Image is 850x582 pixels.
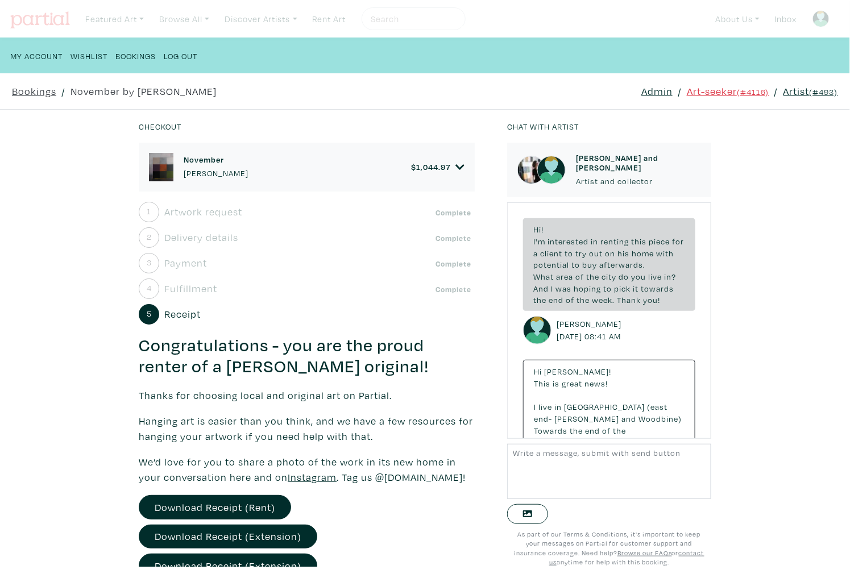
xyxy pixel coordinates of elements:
span: Fulfillment [164,281,217,296]
span: towards [641,283,674,294]
span: end- [534,413,552,424]
span: [PERSON_NAME] [554,413,619,424]
span: try [575,248,587,259]
span: Hi! [533,224,544,235]
small: My Account [10,51,63,61]
span: renting [600,236,629,247]
span: I'm [533,236,545,247]
span: in? [664,271,676,282]
span: Delivery details [164,230,238,245]
span: home [632,248,654,259]
span: end [549,294,563,305]
span: to [565,248,573,259]
small: Checkout [139,121,181,132]
a: Inbox [770,7,802,31]
span: afterwards. [599,259,645,270]
span: 1,044.97 [416,161,450,172]
span: / [774,84,778,99]
span: is [553,378,559,389]
span: pick [598,436,614,447]
a: Bookings [115,48,156,63]
span: for [672,236,684,247]
span: What [533,271,554,282]
a: Instagram [288,471,337,484]
small: Bookings [115,51,156,61]
span: Complete [433,232,475,244]
small: 2 [147,233,152,241]
a: Download Receipt (Rent) [139,495,291,519]
span: me [646,436,658,447]
span: week. [592,294,615,305]
input: Search [370,12,455,26]
span: know [660,436,682,447]
span: Complete [433,258,475,269]
span: And [533,283,549,294]
p: Thanks for choosing local and original art on Partial. [139,388,475,403]
small: Log Out [164,51,197,61]
a: Rent Art [308,7,351,31]
span: out [589,248,603,259]
span: / [678,84,682,99]
span: you [631,271,646,282]
h6: [PERSON_NAME] and [PERSON_NAME] [576,153,701,173]
span: Let [631,436,644,447]
span: (east [647,401,667,412]
small: 1 [147,207,151,215]
small: 3 [147,259,152,267]
span: the [533,294,546,305]
span: Payment [164,255,207,271]
span: Thank [617,294,641,305]
small: 4 [147,284,152,292]
span: piece [649,236,670,247]
img: avatar.png [523,316,552,344]
span: Receipt [164,306,201,322]
span: the [570,425,583,436]
a: November by [PERSON_NAME] [71,84,217,99]
span: potential [533,259,569,270]
span: Complete [433,284,475,295]
span: live [648,271,662,282]
span: area [556,271,573,282]
a: Browse our FAQs [617,548,672,557]
a: November [PERSON_NAME] [184,155,248,179]
span: interested [548,236,588,247]
p: Artist and collector [576,175,701,188]
span: you! [643,294,660,305]
span: city [602,271,616,282]
a: Browse All [154,7,214,31]
img: avatar.png [812,10,830,27]
span: of [575,271,584,282]
span: Woodbine) [638,413,682,424]
span: for [583,436,595,447]
span: [PERSON_NAME]! [544,366,611,377]
span: Artwork request [164,204,242,219]
span: do [619,271,629,282]
span: in [554,401,562,412]
small: Wishlist [71,51,107,61]
h6: $ [411,162,450,172]
span: it [633,283,638,294]
a: Art-seeker(#4116) [687,84,769,99]
span: this [631,236,646,247]
span: a [533,248,538,259]
span: is [557,436,563,447]
span: the [586,271,599,282]
span: news! [584,378,608,389]
span: with [656,248,674,259]
a: contact us [549,548,704,567]
a: Download Receipt (Extension) [139,525,317,549]
a: Artist(#493) [783,84,838,99]
a: Discover Artists [219,7,302,31]
a: Featured Art [80,7,149,31]
span: to [603,283,612,294]
a: Bookings [12,84,56,99]
a: My Account [10,48,63,63]
span: end [585,425,600,436]
span: buy [582,259,597,270]
a: $1,044.97 [411,162,465,172]
span: to [571,259,580,270]
span: fine [566,436,581,447]
p: Hanging art is easier than you think, and we have a few resources for hanging your artwork if you... [139,413,475,444]
span: of [602,425,611,436]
